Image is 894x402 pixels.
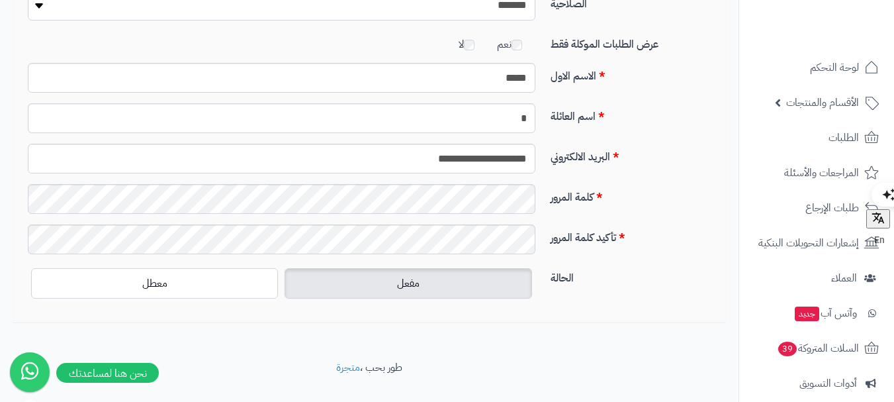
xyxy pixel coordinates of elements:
label: اسم العائلة [545,103,721,125]
label: كلمة المرور [545,184,721,205]
a: إشعارات التحويلات البنكية [747,227,886,259]
span: إشعارات التحويلات البنكية [758,234,859,252]
span: طلبات الإرجاع [805,199,859,217]
span: جديد [795,307,819,321]
label: تأكيد كلمة المرور [545,225,721,246]
a: وآتس آبجديد [747,297,886,329]
span: أدوات التسويق [799,374,857,393]
span: مفعل [397,276,420,291]
span: السلات المتروكة [777,339,859,358]
span: وآتس آب [793,304,857,323]
a: متجرة [336,360,360,376]
span: لوحة التحكم [810,58,859,77]
label: الحالة [545,265,721,286]
span: العملاء [831,269,857,287]
a: السلات المتروكة39 [747,332,886,364]
label: البريد الالكتروني [545,144,721,165]
label: عرض الطلبات الموكلة فقط [545,31,721,52]
a: العملاء [747,262,886,294]
label: نعم [497,31,535,52]
span: 39 [778,342,797,356]
span: المراجعات والأسئلة [784,164,859,182]
span: معطل [142,276,167,291]
a: الطلبات [747,122,886,154]
a: طلبات الإرجاع [747,192,886,224]
span: الطلبات [828,128,859,147]
a: المراجعات والأسئلة [747,157,886,189]
span: الأقسام والمنتجات [786,93,859,112]
input: نعم [512,40,522,50]
label: لا [459,31,488,52]
a: أدوات التسويق [747,368,886,399]
a: لوحة التحكم [747,52,886,83]
label: الاسم الاول [545,63,721,84]
input: لا [464,40,474,50]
